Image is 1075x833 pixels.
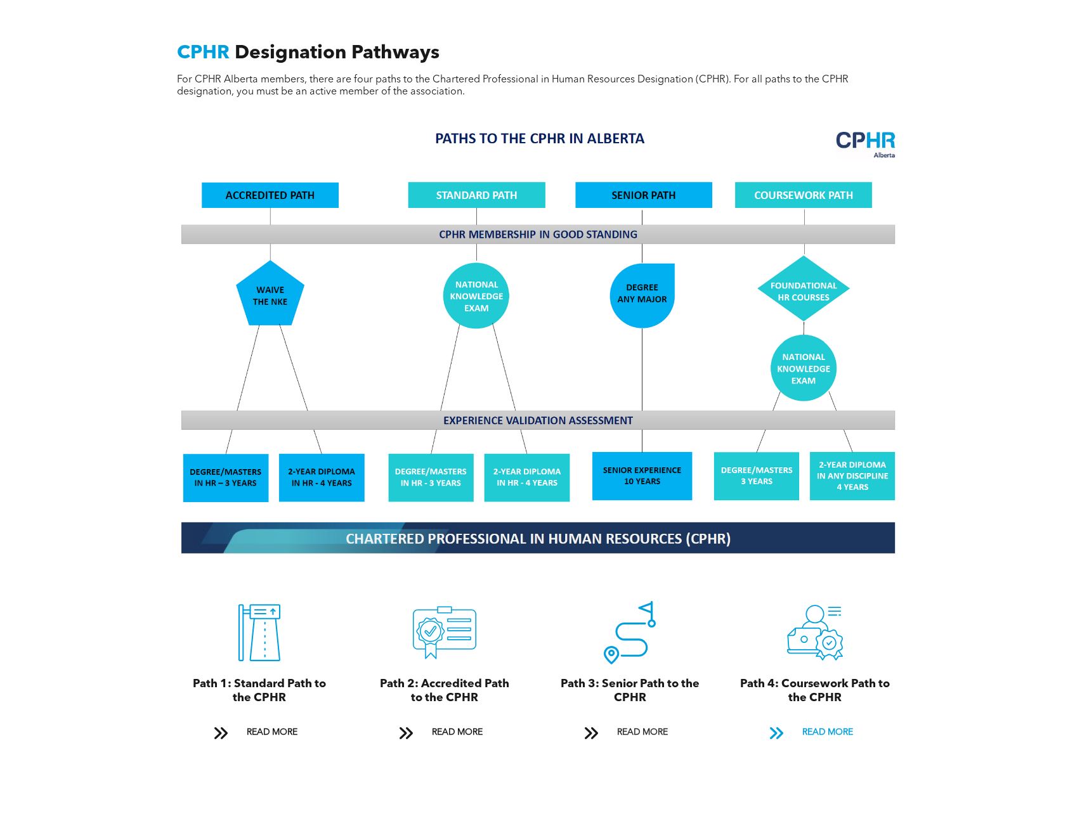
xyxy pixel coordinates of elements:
[740,678,890,704] span: Path 4: Coursework Path to the CPHR
[798,721,857,744] span: READ MORE
[427,721,487,744] span: READ MORE
[205,721,314,744] a: READ MORE
[561,678,700,704] span: Path 3: Senior Path to the CPHR
[235,44,440,63] span: Designation Pathways
[242,721,302,744] span: READ MORE
[171,120,905,562] img: A diagram of paths to the cphr in alberta
[613,721,672,744] span: READ MORE
[760,721,870,744] a: READ MORE
[380,678,509,704] span: Path 2: Accredited Path to the CPHR
[575,721,684,744] a: READ MORE
[390,721,499,744] a: READ MORE
[177,44,230,63] span: CPHR
[193,678,326,704] span: Path 1: Standard Path to the CPHR
[177,75,849,97] span: For CPHR Alberta members, there are four paths to the Chartered Professional in Human Resources D...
